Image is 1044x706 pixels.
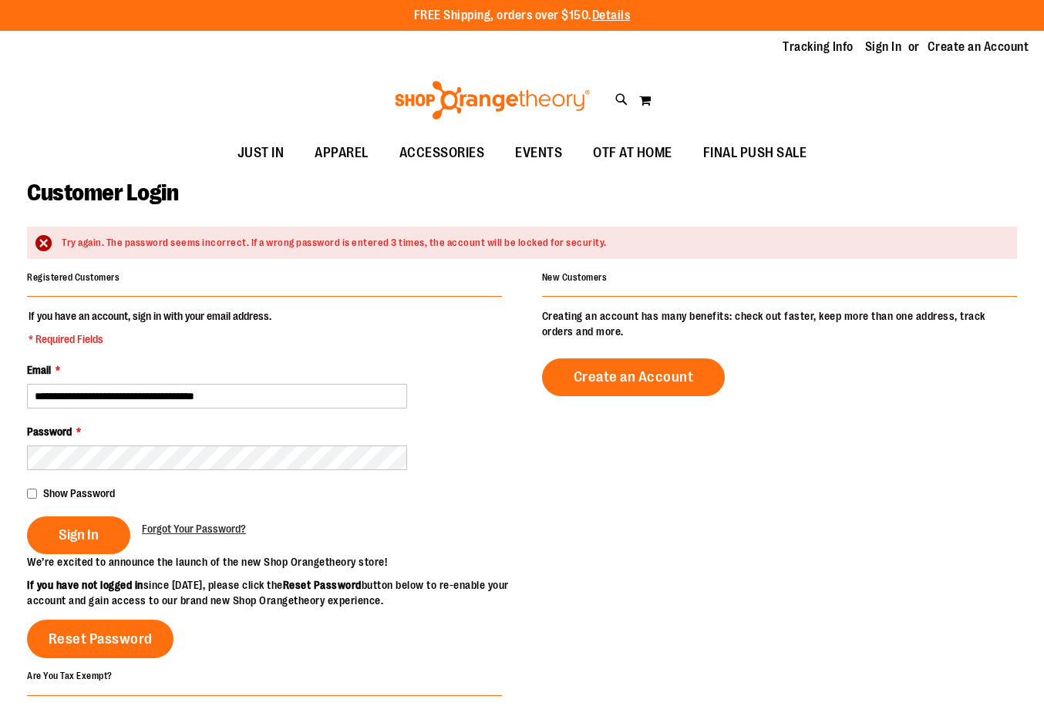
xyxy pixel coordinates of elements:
[574,368,694,385] span: Create an Account
[542,272,608,283] strong: New Customers
[928,39,1029,55] a: Create an Account
[515,136,562,170] span: EVENTS
[315,136,369,170] span: APPAREL
[27,272,120,283] strong: Registered Customers
[27,577,522,608] p: since [DATE], please click the button below to re-enable your account and gain access to our bran...
[49,630,153,647] span: Reset Password
[392,81,592,119] img: Shop Orangetheory
[593,136,672,170] span: OTF AT HOME
[27,516,130,554] button: Sign In
[542,308,1017,339] p: Creating an account has many benefits: check out faster, keep more than one address, track orders...
[27,308,273,347] legend: If you have an account, sign in with your email address.
[414,7,631,25] p: FREE Shipping, orders over $150.
[142,521,246,536] a: Forgot Your Password?
[399,136,485,170] span: ACCESSORIES
[27,671,113,681] strong: Are You Tax Exempt?
[237,136,285,170] span: JUST IN
[27,364,51,376] span: Email
[592,8,631,22] a: Details
[865,39,902,55] a: Sign In
[27,554,522,570] p: We’re excited to announce the launch of the new Shop Orangetheory store!
[27,579,143,591] strong: If you have not logged in
[27,620,173,658] a: Reset Password
[62,236,1002,250] div: Try again. The password seems incorrect. If a wrong password is entered 3 times, the account will...
[43,487,115,499] span: Show Password
[703,136,807,170] span: FINAL PUSH SALE
[27,180,178,206] span: Customer Login
[59,526,99,543] span: Sign In
[783,39,854,55] a: Tracking Info
[542,358,726,396] a: Create an Account
[283,579,362,591] strong: Reset Password
[29,331,271,347] span: * Required Fields
[27,425,72,438] span: Password
[142,523,246,535] span: Forgot Your Password?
